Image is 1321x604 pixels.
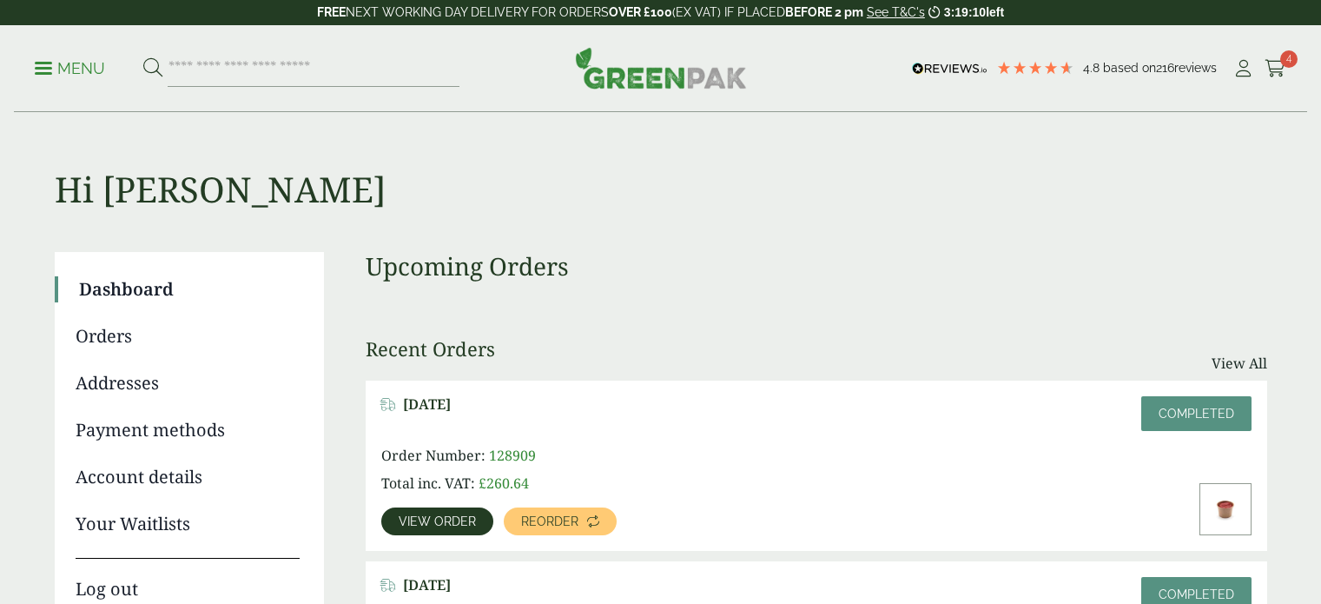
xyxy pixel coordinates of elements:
[986,5,1004,19] span: left
[35,58,105,76] a: Menu
[381,446,485,465] span: Order Number:
[317,5,346,19] strong: FREE
[785,5,863,19] strong: BEFORE 2 pm
[399,515,476,528] span: View order
[575,47,747,89] img: GreenPak Supplies
[1212,353,1267,374] a: View All
[35,58,105,79] p: Menu
[403,577,451,594] span: [DATE]
[76,558,300,602] a: Log out
[1265,60,1286,77] i: Cart
[867,5,925,19] a: See T&C's
[1265,56,1286,82] a: 4
[1174,61,1217,75] span: reviews
[609,5,672,19] strong: OVER £100
[1156,61,1174,75] span: 216
[479,474,529,493] bdi: 260.64
[944,5,986,19] span: 3:19:10
[1103,61,1156,75] span: Based on
[76,323,300,349] a: Orders
[1200,484,1251,534] img: 2130017Z-2oz-Kraft-Heavy-Duty-Paper-Container-with-tomato-sauce-300x200.jpg
[76,370,300,396] a: Addresses
[403,396,451,413] span: [DATE]
[1159,587,1234,601] span: Completed
[479,474,486,493] span: £
[381,508,493,535] a: View order
[912,63,987,75] img: REVIEWS.io
[381,474,475,493] span: Total inc. VAT:
[489,446,536,465] span: 128909
[996,60,1074,76] div: 4.79 Stars
[55,113,1267,210] h1: Hi [PERSON_NAME]
[76,511,300,537] a: Your Waitlists
[521,515,578,528] span: Reorder
[1232,60,1254,77] i: My Account
[366,252,1267,282] h3: Upcoming Orders
[1280,50,1298,68] span: 4
[1083,61,1103,75] span: 4.8
[76,464,300,490] a: Account details
[1159,407,1234,421] span: Completed
[79,276,300,302] a: Dashboard
[504,508,617,535] a: Reorder
[76,417,300,443] a: Payment methods
[366,337,495,360] h3: Recent Orders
